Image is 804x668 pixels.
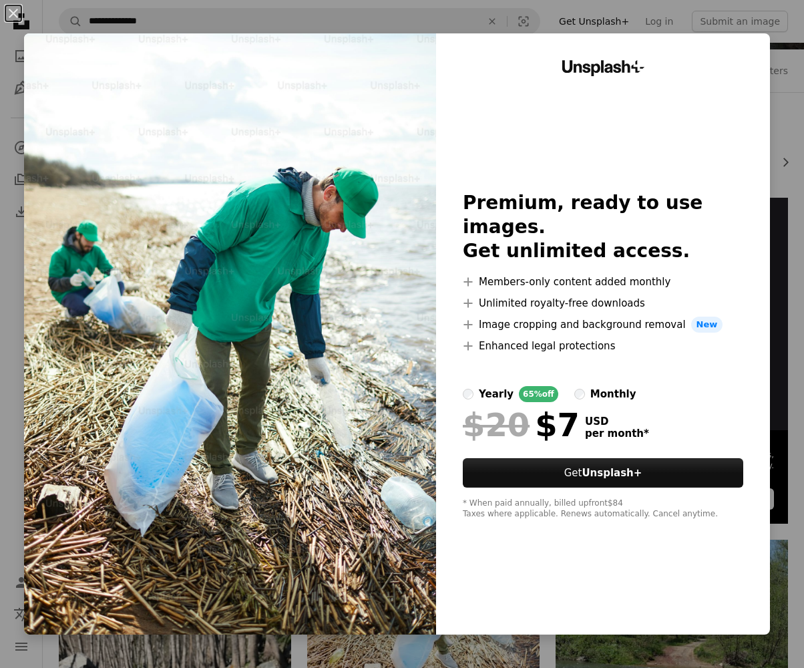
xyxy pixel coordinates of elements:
[463,295,743,311] li: Unlimited royalty-free downloads
[463,191,743,263] h2: Premium, ready to use images. Get unlimited access.
[463,498,743,520] div: * When paid annually, billed upfront $84 Taxes where applicable. Renews automatically. Cancel any...
[585,415,649,428] span: USD
[479,386,514,402] div: yearly
[463,407,580,442] div: $7
[463,389,473,399] input: yearly65%off
[691,317,723,333] span: New
[463,338,743,354] li: Enhanced legal protections
[463,458,743,488] button: GetUnsplash+
[585,428,649,440] span: per month *
[463,317,743,333] li: Image cropping and background removal
[574,389,585,399] input: monthly
[463,407,530,442] span: $20
[519,386,558,402] div: 65% off
[463,274,743,290] li: Members-only content added monthly
[582,467,642,479] strong: Unsplash+
[590,386,636,402] div: monthly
